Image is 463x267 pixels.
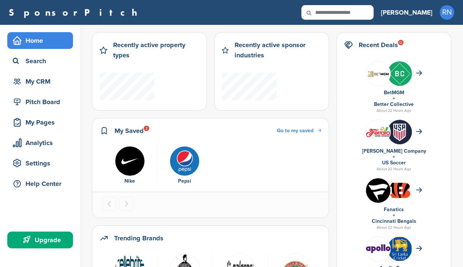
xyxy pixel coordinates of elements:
[11,75,73,88] div: My CRM
[344,107,444,114] div: About 22 Hours Ago
[387,61,412,86] img: Inc kuuz 400x400
[144,126,149,131] div: 2
[11,116,73,129] div: My Pages
[11,95,73,108] div: Pitch Board
[381,7,432,18] h3: [PERSON_NAME]
[161,146,208,186] a: Pepsi logo Pepsi
[113,40,199,60] h2: Recently active property types
[115,126,144,136] h2: My Saved
[11,233,73,247] div: Upgrade
[366,178,390,203] img: Okcnagxi 400x400
[115,146,145,176] img: Nike logo
[161,177,208,185] div: Pepsi
[359,40,398,50] h2: Recent Deals
[344,166,444,172] div: About 22 Hours Ago
[11,177,73,190] div: Help Center
[393,154,395,160] a: +
[7,94,73,110] a: Pitch Board
[277,127,321,135] a: Go to my saved
[387,237,412,261] img: Open uri20141112 64162 1b628ae?1415808232
[372,218,416,224] a: Cincinnati Bengals
[103,146,157,186] div: 1 of 2
[170,146,200,176] img: Pepsi logo
[119,197,133,211] button: Next slide
[374,101,414,107] a: Better Collective
[387,182,412,199] img: Data?1415808195
[7,73,73,90] a: My CRM
[11,157,73,170] div: Settings
[366,126,390,138] img: Ferrara candy logo
[384,89,404,96] a: BetMGM
[114,233,163,243] h2: Trending Brands
[387,120,412,144] img: whvs id 400x400
[366,67,390,80] img: Screen shot 2020 11 05 at 10.46.00 am
[11,34,73,47] div: Home
[384,206,404,213] a: Fanatics
[106,146,153,186] a: Nike logo Nike
[106,177,153,185] div: Nike
[393,95,395,102] a: +
[9,8,142,17] a: SponsorPitch
[11,54,73,68] div: Search
[344,224,444,231] div: About 22 Hours Ago
[235,40,321,60] h2: Recently active sponsor industries
[366,244,390,253] img: Data
[7,175,73,192] a: Help Center
[398,40,404,45] div: 12
[103,197,116,211] button: Previous slide
[7,232,73,248] a: Upgrade
[277,127,313,134] span: Go to my saved
[7,32,73,49] a: Home
[362,148,426,154] a: [PERSON_NAME] Company
[7,155,73,172] a: Settings
[7,134,73,151] a: Analytics
[381,4,432,20] a: [PERSON_NAME]
[7,114,73,131] a: My Pages
[157,146,212,186] div: 2 of 2
[382,160,406,166] a: US Soccer
[7,53,73,69] a: Search
[440,5,454,20] span: RN
[393,212,395,218] a: +
[11,136,73,149] div: Analytics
